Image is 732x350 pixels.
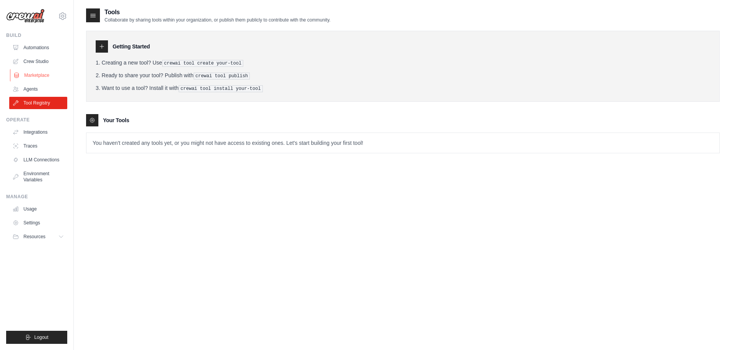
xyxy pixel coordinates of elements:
[9,83,67,95] a: Agents
[10,69,68,81] a: Marketplace
[9,217,67,229] a: Settings
[6,117,67,123] div: Operate
[9,126,67,138] a: Integrations
[96,84,710,92] li: Want to use a tool? Install it with
[6,331,67,344] button: Logout
[179,85,263,92] pre: crewai tool install your-tool
[9,203,67,215] a: Usage
[6,9,45,23] img: Logo
[9,55,67,68] a: Crew Studio
[86,133,719,153] p: You haven't created any tools yet, or you might not have access to existing ones. Let's start bui...
[105,17,330,23] p: Collaborate by sharing tools within your organization, or publish them publicly to contribute wit...
[9,154,67,166] a: LLM Connections
[194,73,250,80] pre: crewai tool publish
[103,116,129,124] h3: Your Tools
[105,8,330,17] h2: Tools
[96,71,710,80] li: Ready to share your tool? Publish with
[9,140,67,152] a: Traces
[9,168,67,186] a: Environment Variables
[6,194,67,200] div: Manage
[113,43,150,50] h3: Getting Started
[34,334,48,340] span: Logout
[96,59,710,67] li: Creating a new tool? Use
[9,231,67,243] button: Resources
[6,32,67,38] div: Build
[9,41,67,54] a: Automations
[162,60,244,67] pre: crewai tool create your-tool
[23,234,45,240] span: Resources
[9,97,67,109] a: Tool Registry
